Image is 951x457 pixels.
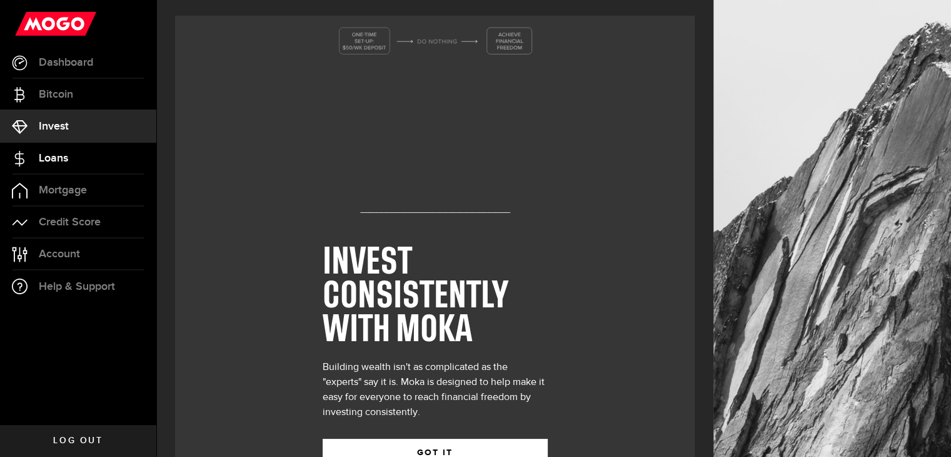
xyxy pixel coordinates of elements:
span: Account [39,249,80,260]
div: Building wealth isn't as complicated as the "experts" say it is. Moka is designed to help make it... [323,360,548,420]
span: Log out [53,436,103,445]
button: Open LiveChat chat widget [10,5,48,43]
span: Help & Support [39,281,115,292]
span: Loans [39,153,68,164]
span: Dashboard [39,57,93,68]
span: Credit Score [39,217,101,228]
span: Bitcoin [39,89,73,100]
span: Mortgage [39,185,87,196]
span: Invest [39,121,69,132]
h1: INVEST CONSISTENTLY WITH MOKA [323,246,548,347]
